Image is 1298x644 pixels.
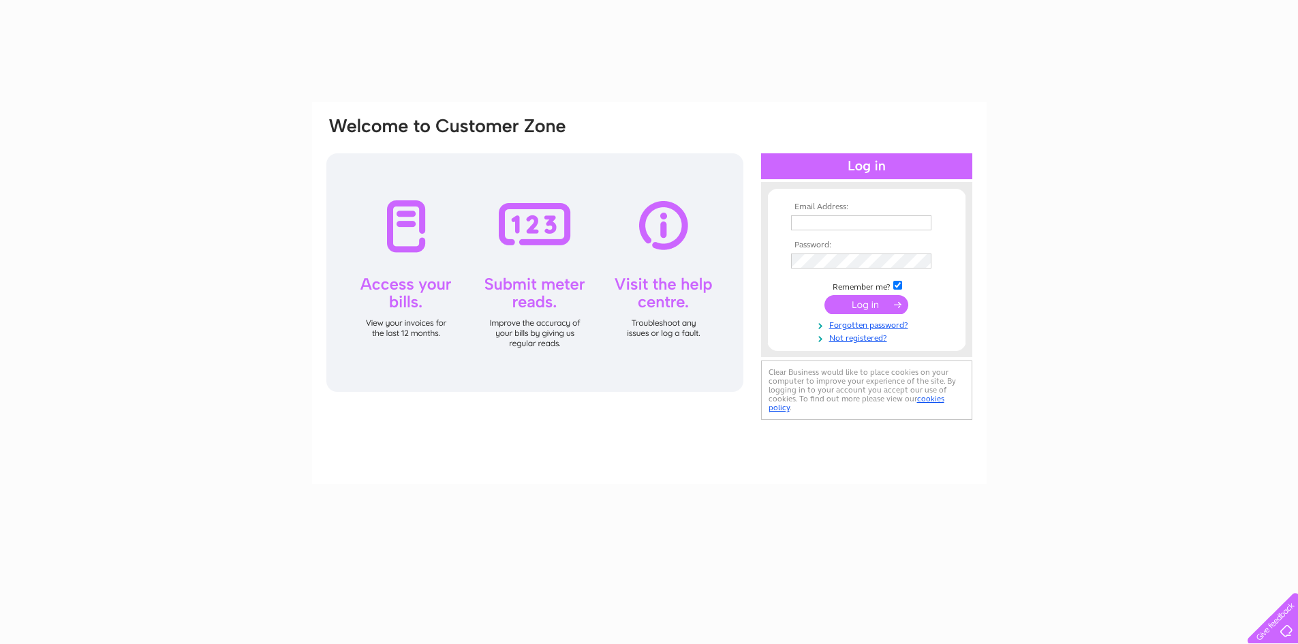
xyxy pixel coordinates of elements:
[788,279,946,292] td: Remember me?
[824,295,908,314] input: Submit
[769,394,944,412] a: cookies policy
[761,361,972,420] div: Clear Business would like to place cookies on your computer to improve your experience of the sit...
[788,241,946,250] th: Password:
[788,202,946,212] th: Email Address:
[791,318,946,331] a: Forgotten password?
[791,331,946,343] a: Not registered?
